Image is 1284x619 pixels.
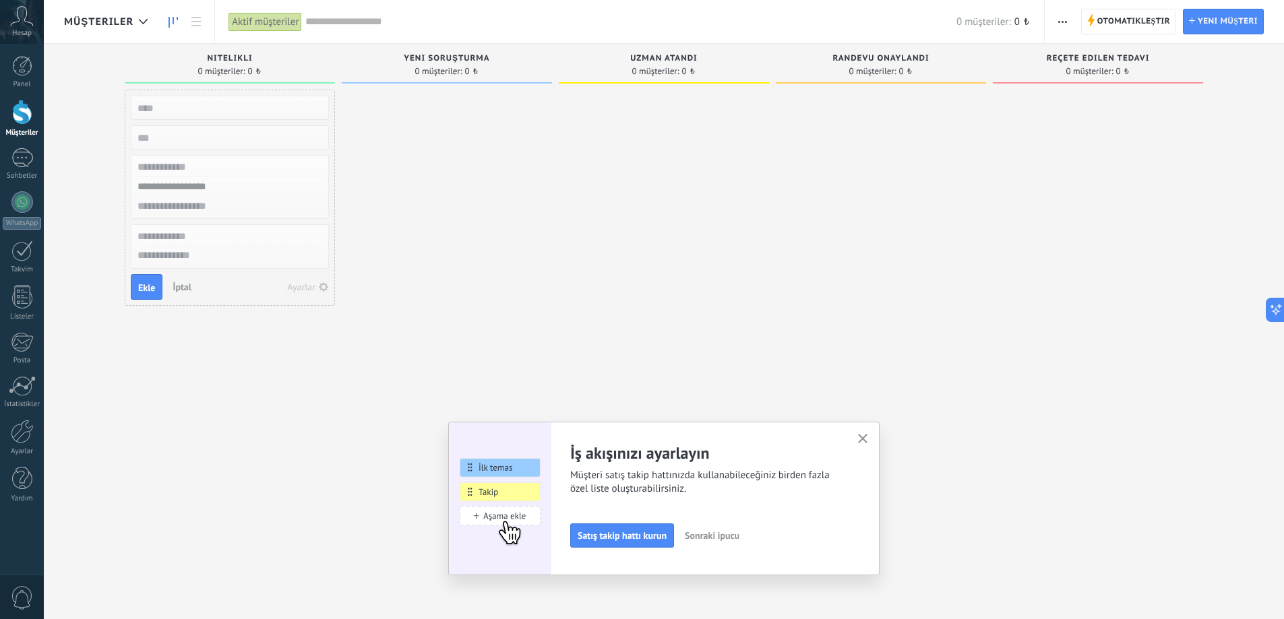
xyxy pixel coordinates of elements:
span: 0 ₺ [682,67,696,75]
a: Yeni müşteri [1183,9,1264,34]
span: 0 ₺ [1014,15,1031,28]
span: 0 müşteriler: [1066,67,1113,75]
span: 0 ₺ [465,67,479,75]
div: Yardım [3,494,42,503]
div: Müşteriler [3,129,42,137]
div: Yeni soruşturma [348,54,545,65]
button: Daha fazla [1053,9,1072,34]
span: 0 ₺ [899,67,913,75]
span: Otomatikleştir [1097,9,1170,34]
span: Ekle [138,283,155,292]
div: İstatistikler [3,400,42,409]
span: Reçete edilen tedavi [1047,54,1150,63]
button: Ekle [131,274,162,300]
div: Aktif müşteriler [228,12,302,32]
span: 0 müşteriler: [956,15,1011,28]
div: Panel [3,80,42,89]
span: 0 ₺ [248,67,262,75]
button: Sonraki ipucu [679,525,745,546]
div: Listeler [3,313,42,321]
span: Yeni müşteri [1198,9,1258,34]
div: WhatsApp [3,217,41,230]
span: Müşteriler [64,15,133,28]
div: Nitelikli [131,54,328,65]
button: Satış takip hattı kurun [570,523,674,548]
div: Reçete edilen tedavi [1000,54,1196,65]
span: Müşteri satış takip hattınızda kullanabileceğiniz birden fazla özel liste oluşturabilirsiniz. [570,469,841,496]
span: 0 ₺ [1116,67,1130,75]
span: Yeni soruşturma [404,54,489,63]
span: 0 müşteriler: [415,67,462,75]
div: Randevu onaylandı [783,54,979,65]
span: Uzman atandı [630,54,698,63]
div: Ayarlar [3,447,42,456]
span: Randevu onaylandı [832,54,929,63]
span: 0 müşteriler: [198,67,245,75]
span: Sonraki ipucu [685,531,739,540]
span: 0 müşteriler: [849,67,896,75]
span: Satış takip hattı kurun [578,531,667,540]
span: Hesap [12,29,32,38]
button: İptal [167,277,197,297]
div: Ayarlar [287,282,315,292]
div: Sohbetler [3,172,42,181]
a: Müşteriler [162,9,185,35]
div: Uzman atandı [565,54,762,65]
button: Ayarlar [282,278,334,296]
a: Otomatikleştir [1081,9,1176,34]
span: Nitelikli [207,54,252,63]
a: Liste [185,9,208,35]
div: Takvim [3,265,42,274]
span: İptal [173,281,191,293]
h2: İş akışınızı ayarlayın [570,443,841,463]
span: 0 müşteriler: [632,67,679,75]
div: Posta [3,356,42,365]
